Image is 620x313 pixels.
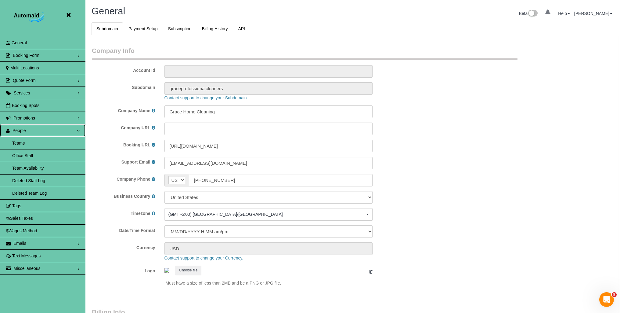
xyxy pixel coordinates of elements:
[189,174,373,186] input: Phone
[87,65,160,73] label: Account Id
[12,253,41,258] span: Text Messages
[164,208,373,221] button: (GMT -5:00) [GEOGRAPHIC_DATA]/[GEOGRAPHIC_DATA]
[233,22,250,35] a: API
[121,125,150,131] label: Company URL
[10,216,33,221] span: Sales Taxes
[13,116,35,120] span: Promotions
[11,11,49,24] img: Automaid Logo
[12,203,21,208] span: Tags
[92,46,517,60] legend: Company Info
[519,11,538,16] a: Beta
[14,90,30,95] span: Services
[164,268,169,273] img: 527e65277370bc3c29bcc4cff424822faca5be19.png
[175,266,201,275] button: Choose file
[13,241,26,246] span: Emails
[131,210,150,216] label: Timezone
[574,11,612,16] a: [PERSON_NAME]
[121,159,150,165] label: Support Email
[87,225,160,234] label: Date/Time Format
[612,292,617,297] span: 5
[13,53,39,58] span: Booking Form
[168,211,365,217] span: (GMT -5:00) [GEOGRAPHIC_DATA]/[GEOGRAPHIC_DATA]
[599,292,614,307] iframe: Intercom live chat
[558,11,570,16] a: Help
[197,22,233,35] a: Billing History
[10,65,39,70] span: Multi Locations
[166,280,373,286] p: Must have a size of less than 2MB and be a PNG or JPG file.
[92,6,125,17] span: General
[87,82,160,90] label: Subdomain
[13,78,36,83] span: Quote Form
[118,108,150,114] label: Company Name
[9,228,37,233] span: Wages Method
[163,22,196,35] a: Subscription
[12,103,39,108] span: Booking Spots
[92,22,123,35] a: Subdomain
[164,208,373,221] ol: Choose Timezone
[114,193,150,199] label: Business Country
[87,242,160,251] label: Currency
[528,10,538,18] img: New interface
[123,142,150,148] label: Booking URL
[124,22,163,35] a: Payment Setup
[117,176,150,182] label: Company Phone
[160,255,595,261] div: Contact support to change your Currency.
[13,128,26,133] span: People
[160,95,595,101] div: Contact support to change your Subdomain.
[13,266,41,271] span: Miscellaneous
[12,40,27,45] span: General
[87,266,160,274] label: Logo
